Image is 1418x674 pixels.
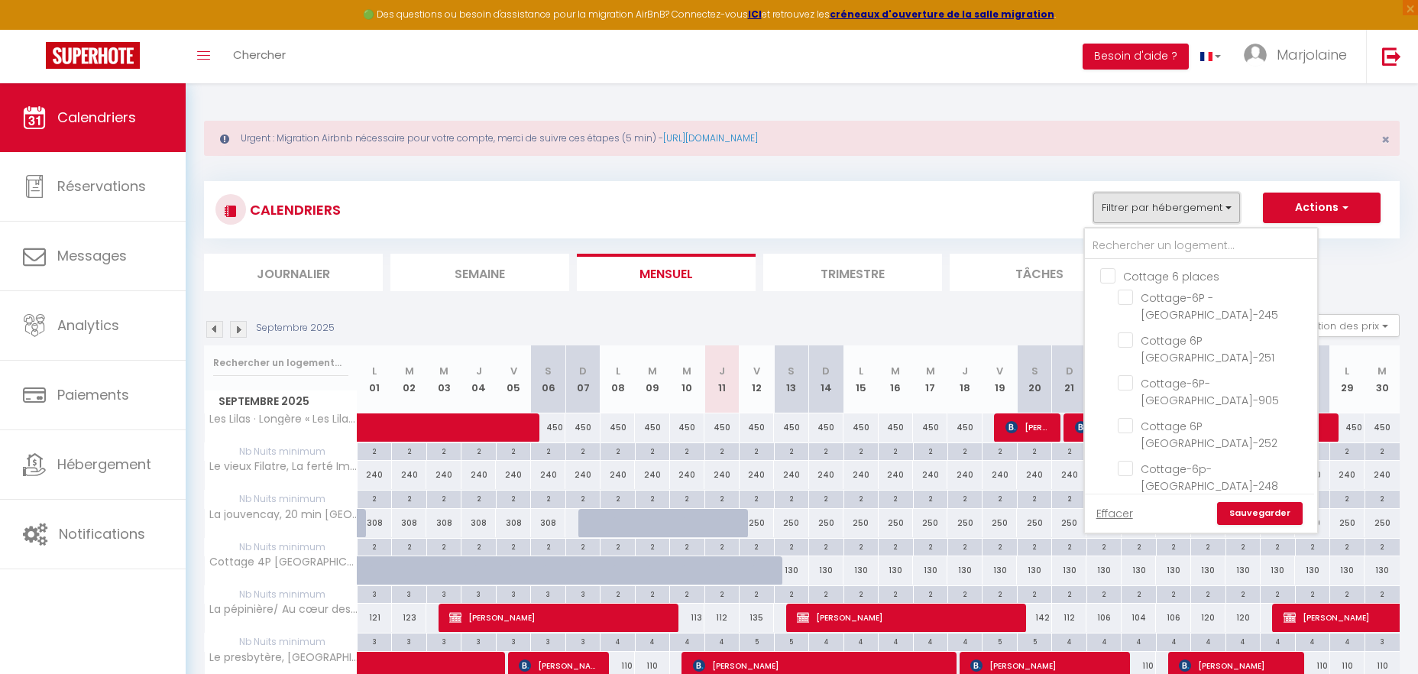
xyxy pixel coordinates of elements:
[740,491,773,505] div: 2
[1365,556,1400,585] div: 130
[1052,443,1086,458] div: 2
[1378,364,1387,378] abbr: M
[1017,556,1051,585] div: 130
[879,443,912,458] div: 2
[496,509,530,537] div: 308
[843,345,878,413] th: 15
[775,443,808,458] div: 2
[844,491,878,505] div: 2
[1083,44,1189,70] button: Besoin d'aide ?
[1017,345,1051,413] th: 20
[1330,461,1365,489] div: 240
[914,539,947,553] div: 2
[427,491,461,505] div: 2
[1330,413,1365,442] div: 450
[207,413,360,425] span: Les Lilas · Longère « Les Lilas », nature, et calme
[636,539,669,553] div: 2
[1381,133,1390,147] button: Close
[740,413,774,442] div: 450
[983,556,1017,585] div: 130
[983,443,1016,458] div: 2
[797,603,1015,632] span: [PERSON_NAME]
[670,586,704,601] div: 2
[879,509,913,537] div: 250
[358,443,391,458] div: 2
[204,121,1400,156] div: Urgent : Migration Airbnb nécessaire pour votre compte, merci de suivre ces étapes (5 min) -
[705,539,739,553] div: 2
[947,461,982,489] div: 240
[566,586,600,601] div: 3
[531,509,565,537] div: 308
[427,443,461,458] div: 2
[372,364,377,378] abbr: L
[427,539,461,553] div: 2
[461,443,495,458] div: 2
[809,556,843,585] div: 130
[774,461,808,489] div: 240
[1018,443,1051,458] div: 2
[205,491,357,507] span: Nb Nuits minimum
[1141,333,1274,365] span: Cottage 6P [GEOGRAPHIC_DATA]-251
[775,586,808,601] div: 2
[748,8,762,21] strong: ICI
[719,364,725,378] abbr: J
[1052,586,1086,601] div: 2
[1365,345,1400,413] th: 30
[601,443,634,458] div: 2
[809,586,843,601] div: 2
[461,509,496,537] div: 308
[213,349,348,377] input: Rechercher un logement...
[948,539,982,553] div: 2
[670,413,704,442] div: 450
[57,316,119,335] span: Analytics
[775,491,808,505] div: 2
[1225,556,1260,585] div: 130
[579,364,587,378] abbr: D
[670,491,704,505] div: 2
[1226,586,1260,601] div: 2
[947,413,982,442] div: 450
[1087,539,1121,553] div: 2
[983,586,1016,601] div: 2
[426,509,461,537] div: 308
[531,443,565,458] div: 2
[1232,30,1366,83] a: ... Marjolaine
[1365,443,1400,458] div: 2
[358,586,391,601] div: 3
[461,345,496,413] th: 04
[947,556,982,585] div: 130
[1017,461,1051,489] div: 240
[496,345,530,413] th: 05
[1365,461,1400,489] div: 240
[947,345,982,413] th: 18
[636,491,669,505] div: 2
[207,604,360,615] span: La pépinière/ Au cœur des châteaux et [GEOGRAPHIC_DATA]
[601,491,634,505] div: 2
[1286,314,1400,337] button: Gestion des prix
[1261,556,1295,585] div: 130
[531,345,565,413] th: 06
[947,509,982,537] div: 250
[601,461,635,489] div: 240
[913,461,947,489] div: 240
[983,461,1017,489] div: 240
[636,586,669,601] div: 2
[809,345,843,413] th: 14
[740,604,774,632] div: 135
[1330,509,1365,537] div: 250
[1226,539,1260,553] div: 2
[392,345,426,413] th: 02
[222,30,297,83] a: Chercher
[1330,556,1365,585] div: 130
[1052,461,1086,489] div: 240
[497,586,530,601] div: 3
[1296,539,1329,553] div: 2
[46,42,140,69] img: Super Booking
[1295,556,1329,585] div: 130
[775,539,808,553] div: 2
[705,586,739,601] div: 2
[844,443,878,458] div: 2
[822,364,830,378] abbr: D
[913,509,947,537] div: 250
[1141,290,1278,322] span: Cottage-6P -[GEOGRAPHIC_DATA]-245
